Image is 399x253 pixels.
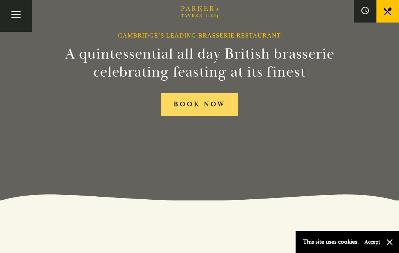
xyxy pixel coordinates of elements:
[118,32,281,39] h1: Cambridge’s Leading Brasserie Restaurant
[161,93,238,116] a: BOOK NOW
[364,238,380,245] button: Accept
[386,238,393,246] button: Close and accept
[303,236,359,247] p: This site uses cookies.
[58,45,341,81] h2: A quintessential all day British brasserie celebrating feasting at its finest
